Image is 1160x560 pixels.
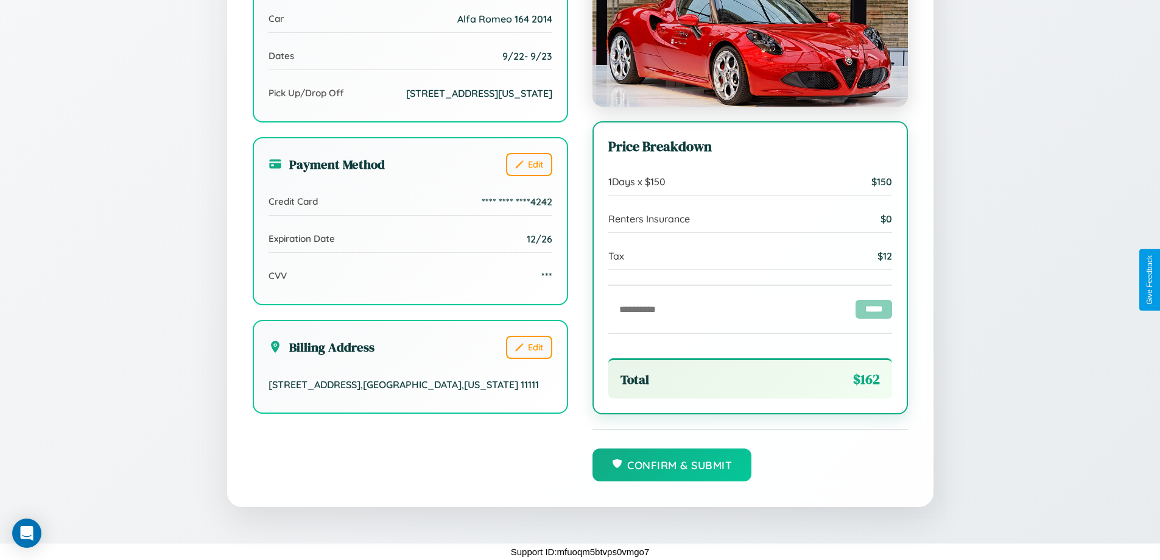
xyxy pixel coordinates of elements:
span: $ 0 [881,213,892,225]
span: CVV [269,270,287,282]
span: Total [620,370,649,388]
div: Open Intercom Messenger [12,519,41,548]
span: Car [269,13,284,24]
span: Dates [269,50,294,62]
button: Edit [506,336,552,359]
span: [STREET_ADDRESS] , [GEOGRAPHIC_DATA] , [US_STATE] 11111 [269,378,539,391]
span: Pick Up/Drop Off [269,87,344,99]
p: Support ID: mfuoqm5btvps0vmgo7 [511,544,650,560]
span: Renters Insurance [608,213,690,225]
span: Credit Card [269,196,318,207]
button: Edit [506,153,552,176]
span: 12/26 [527,233,552,245]
span: $ 12 [877,250,892,262]
span: 9 / 22 - 9 / 23 [502,50,552,62]
h3: Billing Address [269,338,374,356]
span: $ 150 [871,175,892,188]
span: [STREET_ADDRESS][US_STATE] [406,87,552,99]
button: Confirm & Submit [592,448,752,481]
span: 1 Days x $ 150 [608,175,666,188]
span: $ 162 [853,370,880,389]
span: Tax [608,250,624,262]
h3: Payment Method [269,155,385,173]
span: Alfa Romeo 164 2014 [457,13,552,25]
div: Give Feedback [1145,255,1154,305]
span: Expiration Date [269,233,335,244]
h3: Price Breakdown [608,137,892,156]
